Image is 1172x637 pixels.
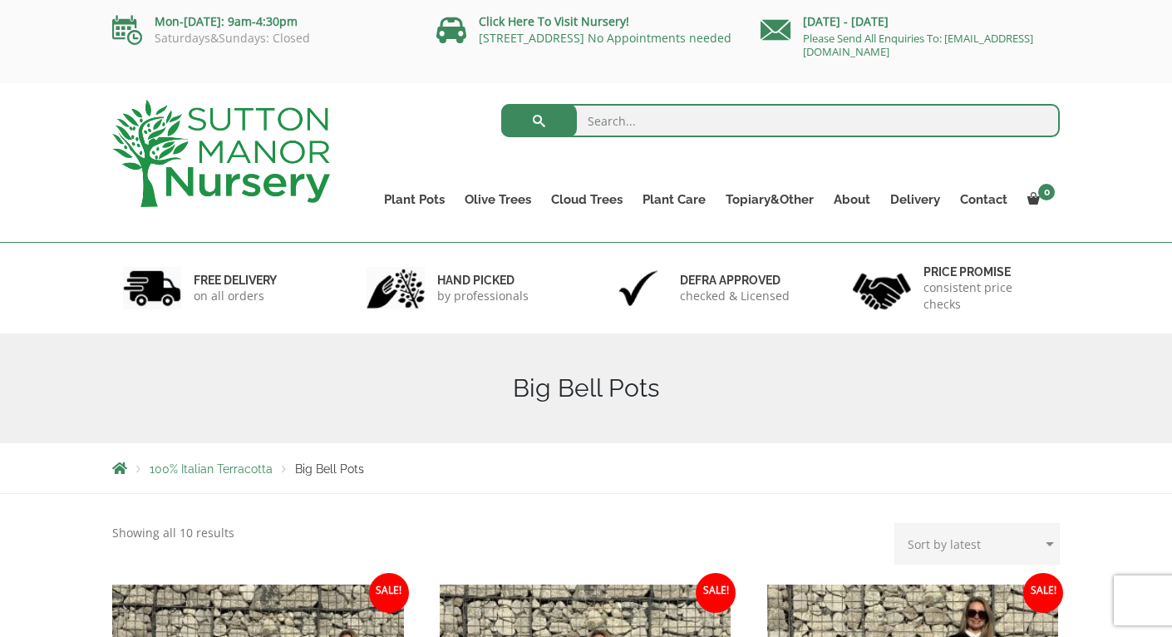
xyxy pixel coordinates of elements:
h6: Price promise [923,264,1050,279]
input: Search... [501,104,1061,137]
span: Sale! [696,573,736,613]
a: Contact [950,188,1017,211]
p: Saturdays&Sundays: Closed [112,32,411,45]
a: 100% Italian Terracotta [150,462,273,476]
span: Sale! [1023,573,1063,613]
span: Sale! [369,573,409,613]
img: 2.jpg [367,267,425,309]
a: Click Here To Visit Nursery! [479,13,629,29]
nav: Breadcrumbs [112,462,1060,475]
span: 0 [1038,184,1055,200]
p: by professionals [437,288,529,304]
a: Please Send All Enquiries To: [EMAIL_ADDRESS][DOMAIN_NAME] [803,31,1033,59]
h6: FREE DELIVERY [194,273,277,288]
h6: Defra approved [680,273,790,288]
img: 3.jpg [609,267,667,309]
h6: hand picked [437,273,529,288]
a: 0 [1017,188,1060,211]
h1: Big Bell Pots [112,373,1060,403]
p: consistent price checks [923,279,1050,313]
p: on all orders [194,288,277,304]
span: Big Bell Pots [295,462,364,476]
img: 4.jpg [853,263,911,314]
p: checked & Licensed [680,288,790,304]
select: Shop order [894,523,1060,565]
a: [STREET_ADDRESS] No Appointments needed [479,30,731,46]
a: Cloud Trees [541,188,633,211]
a: Olive Trees [455,188,541,211]
a: About [824,188,880,211]
a: Plant Care [633,188,716,211]
p: [DATE] - [DATE] [761,12,1060,32]
a: Plant Pots [374,188,455,211]
a: Delivery [880,188,950,211]
img: logo [112,100,330,207]
p: Mon-[DATE]: 9am-4:30pm [112,12,411,32]
p: Showing all 10 results [112,523,234,543]
img: 1.jpg [123,267,181,309]
a: Topiary&Other [716,188,824,211]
